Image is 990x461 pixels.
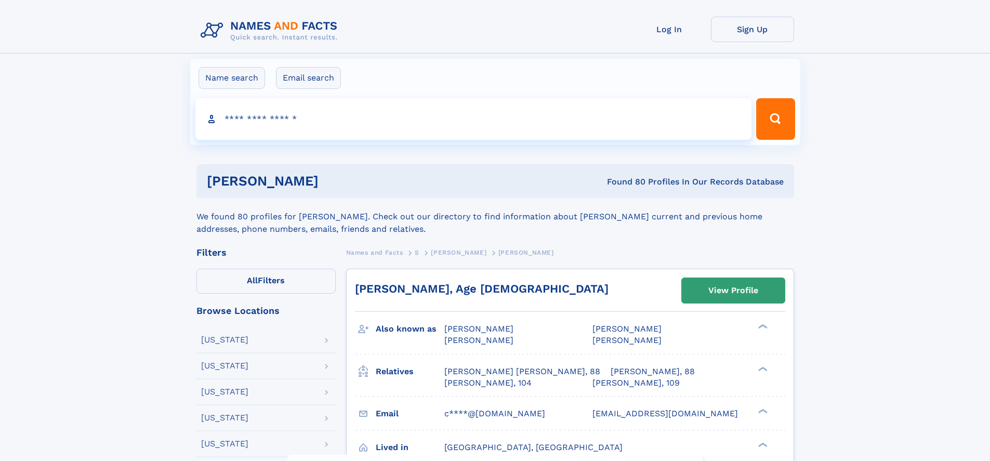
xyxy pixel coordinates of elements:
div: We found 80 profiles for [PERSON_NAME]. Check out our directory to find information about [PERSON... [196,198,794,235]
div: [US_STATE] [201,336,248,344]
div: [US_STATE] [201,388,248,396]
span: [PERSON_NAME] [592,335,662,345]
label: Name search [199,67,265,89]
button: Search Button [756,98,795,140]
span: [PERSON_NAME] [444,335,513,345]
div: Browse Locations [196,306,336,315]
div: ❯ [756,407,768,414]
span: [PERSON_NAME] [592,324,662,334]
div: Found 80 Profiles In Our Records Database [463,176,784,188]
div: View Profile [708,279,758,302]
div: Filters [196,248,336,257]
span: [EMAIL_ADDRESS][DOMAIN_NAME] [592,409,738,418]
h3: Lived in [376,439,444,456]
a: [PERSON_NAME] [PERSON_NAME], 88 [444,366,600,377]
span: S [415,249,419,256]
input: search input [195,98,752,140]
span: [PERSON_NAME] [498,249,554,256]
label: Email search [276,67,341,89]
a: Sign Up [711,17,794,42]
a: [PERSON_NAME], 104 [444,377,532,389]
img: Logo Names and Facts [196,17,346,45]
a: [PERSON_NAME] [431,246,486,259]
a: [PERSON_NAME], 109 [592,377,680,389]
div: [US_STATE] [201,414,248,422]
a: [PERSON_NAME], 88 [611,366,695,377]
div: [US_STATE] [201,440,248,448]
span: [PERSON_NAME] [431,249,486,256]
h3: Email [376,405,444,423]
span: All [247,275,258,285]
a: Names and Facts [346,246,403,259]
a: S [415,246,419,259]
h3: Also known as [376,320,444,338]
div: ❯ [756,323,768,330]
label: Filters [196,269,336,294]
a: [PERSON_NAME], Age [DEMOGRAPHIC_DATA] [355,282,609,295]
h1: [PERSON_NAME] [207,175,463,188]
span: [PERSON_NAME] [444,324,513,334]
a: View Profile [682,278,785,303]
div: ❯ [756,441,768,448]
span: [GEOGRAPHIC_DATA], [GEOGRAPHIC_DATA] [444,442,623,452]
a: Log In [628,17,711,42]
h3: Relatives [376,363,444,380]
div: ❯ [756,365,768,372]
div: [US_STATE] [201,362,248,370]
